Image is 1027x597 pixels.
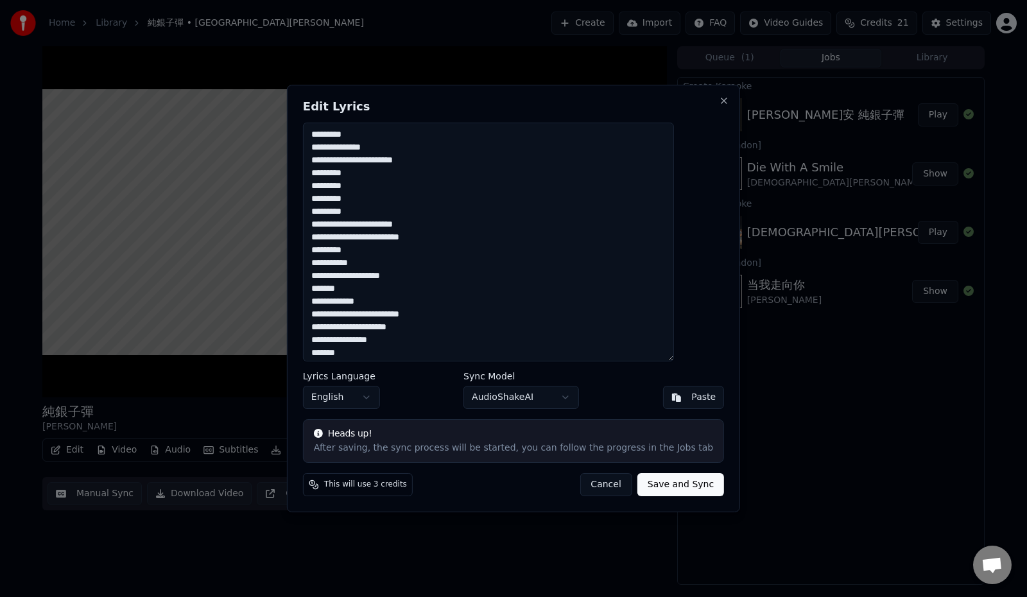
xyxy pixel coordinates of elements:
span: This will use 3 credits [324,480,407,490]
div: Paste [691,391,716,404]
label: Sync Model [463,372,579,381]
h2: Edit Lyrics [303,101,724,112]
label: Lyrics Language [303,372,380,381]
button: Paste [662,386,724,409]
div: Heads up! [314,428,713,440]
div: After saving, the sync process will be started, you can follow the progress in the Jobs tab [314,442,713,454]
button: Save and Sync [637,473,724,496]
button: Cancel [580,473,632,496]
